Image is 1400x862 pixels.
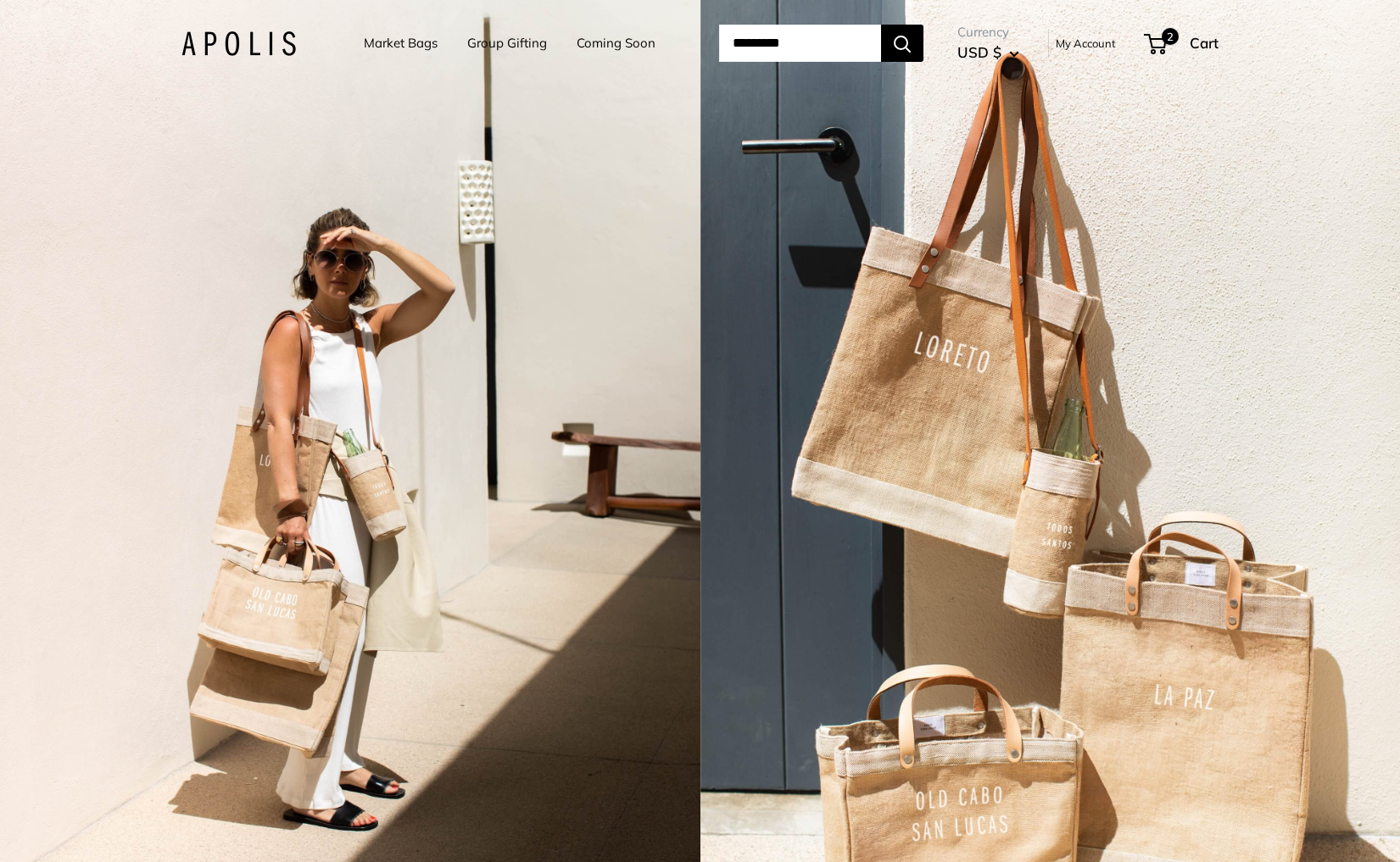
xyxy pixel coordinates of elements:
a: My Account [1056,33,1116,53]
input: Search... [719,25,881,62]
img: Apolis [181,31,296,56]
a: 2 Cart [1146,30,1219,57]
button: Search [881,25,923,62]
span: Cart [1190,34,1219,52]
span: 2 [1162,28,1179,45]
a: Market Bags [364,31,438,55]
a: Group Gifting [467,31,547,55]
a: Coming Soon [577,31,655,55]
button: USD $ [957,39,1019,66]
span: USD $ [957,43,1001,61]
span: Currency [957,20,1019,44]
